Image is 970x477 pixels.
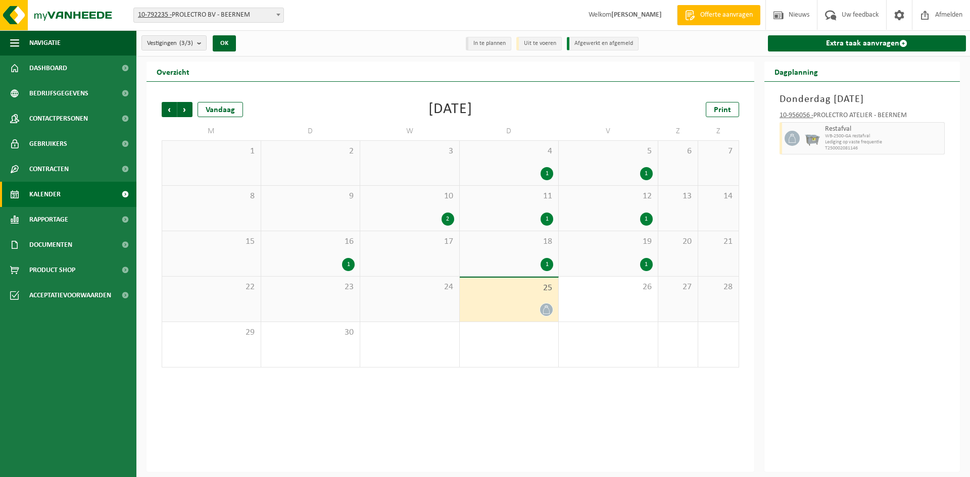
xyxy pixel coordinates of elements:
span: Dashboard [29,56,67,81]
span: 19 [564,236,653,247]
span: 6 [663,146,693,157]
div: 1 [640,258,653,271]
span: 20 [663,236,693,247]
tcxspan: Call 10-792235 - via 3CX [138,11,172,19]
span: 5 [564,146,653,157]
span: Vorige [162,102,177,117]
span: 10-792235 - PROLECTRO BV - BEERNEM [134,8,283,22]
h2: Dagplanning [764,62,828,81]
h3: Donderdag [DATE] [780,92,945,107]
span: 27 [663,282,693,293]
span: 7 [703,146,733,157]
a: Extra taak aanvragen [768,35,966,51]
span: Rapportage [29,207,68,232]
span: 10 [365,191,454,202]
span: 1 [167,146,256,157]
div: 1 [541,213,553,226]
div: 1 [640,213,653,226]
span: 26 [564,282,653,293]
span: 30 [266,327,355,338]
span: 2 [266,146,355,157]
span: 24 [365,282,454,293]
span: 11 [465,191,554,202]
td: D [261,122,361,140]
count: (3/3) [179,40,193,46]
span: Lediging op vaste frequentie [825,139,942,145]
span: Volgende [177,102,192,117]
div: 1 [541,167,553,180]
li: Uit te voeren [516,37,562,50]
a: Print [706,102,739,117]
span: Offerte aanvragen [698,10,755,20]
td: Z [658,122,699,140]
span: 28 [703,282,733,293]
span: WB-2500-GA restafval [825,133,942,139]
h2: Overzicht [147,62,200,81]
button: OK [213,35,236,51]
span: 22 [167,282,256,293]
div: [DATE] [428,102,472,117]
li: In te plannen [466,37,511,50]
td: W [360,122,460,140]
span: Restafval [825,125,942,133]
span: 10-792235 - PROLECTRO BV - BEERNEM [133,8,284,23]
td: V [559,122,658,140]
span: Documenten [29,232,72,257]
td: D [460,122,559,140]
span: 15 [167,236,256,247]
div: PROLECTRO ATELIER - BEERNEM [780,112,945,122]
span: Kalender [29,182,61,207]
span: 14 [703,191,733,202]
span: 21 [703,236,733,247]
button: Vestigingen(3/3) [141,35,207,50]
span: 4 [465,146,554,157]
span: 16 [266,236,355,247]
span: 13 [663,191,693,202]
span: 25 [465,283,554,294]
tcxspan: Call 10-956056 - via 3CX [780,112,813,119]
span: 9 [266,191,355,202]
span: 12 [564,191,653,202]
span: 18 [465,236,554,247]
span: 23 [266,282,355,293]
td: M [162,122,261,140]
span: Gebruikers [29,131,67,156]
strong: [PERSON_NAME] [611,11,662,19]
span: Contracten [29,156,69,182]
div: 1 [342,258,355,271]
div: 1 [541,258,553,271]
span: Product Shop [29,257,75,283]
span: Bedrijfsgegevens [29,81,88,106]
div: 1 [640,167,653,180]
div: 2 [442,213,454,226]
span: 17 [365,236,454,247]
span: Navigatie [29,30,61,56]
span: 8 [167,191,256,202]
span: Vestigingen [147,36,193,51]
a: Offerte aanvragen [677,5,760,25]
td: Z [698,122,739,140]
span: 29 [167,327,256,338]
span: T250002081146 [825,145,942,151]
img: WB-2500-GAL-GY-01 [805,131,820,146]
li: Afgewerkt en afgemeld [567,37,639,50]
div: Vandaag [198,102,243,117]
span: Contactpersonen [29,106,88,131]
span: Print [714,106,731,114]
span: 3 [365,146,454,157]
span: Acceptatievoorwaarden [29,283,111,308]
